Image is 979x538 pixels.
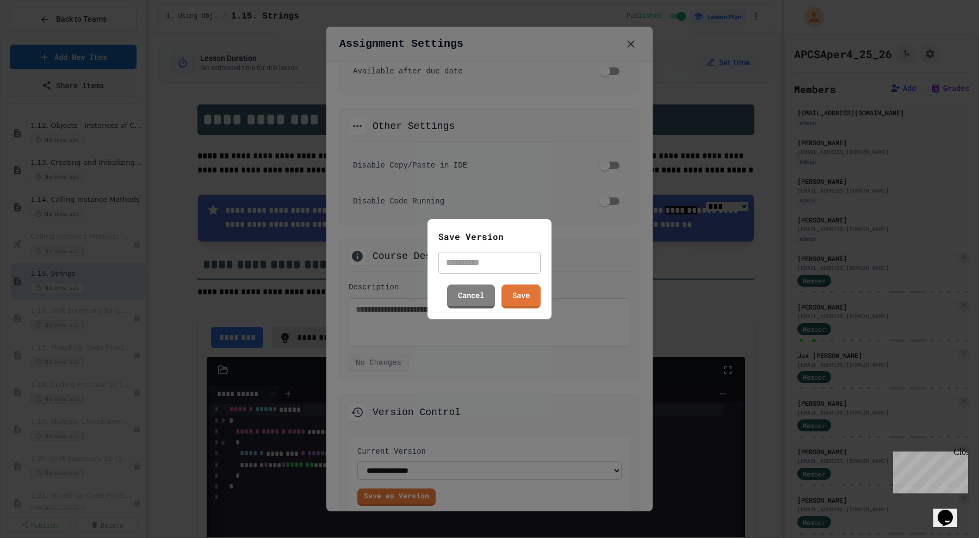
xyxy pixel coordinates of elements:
[501,285,541,308] a: Save
[933,494,968,527] iframe: chat widget
[889,447,968,493] iframe: chat widget
[447,285,495,308] a: Cancel
[4,4,75,69] div: Chat with us now!Close
[438,230,541,243] h3: Save Version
